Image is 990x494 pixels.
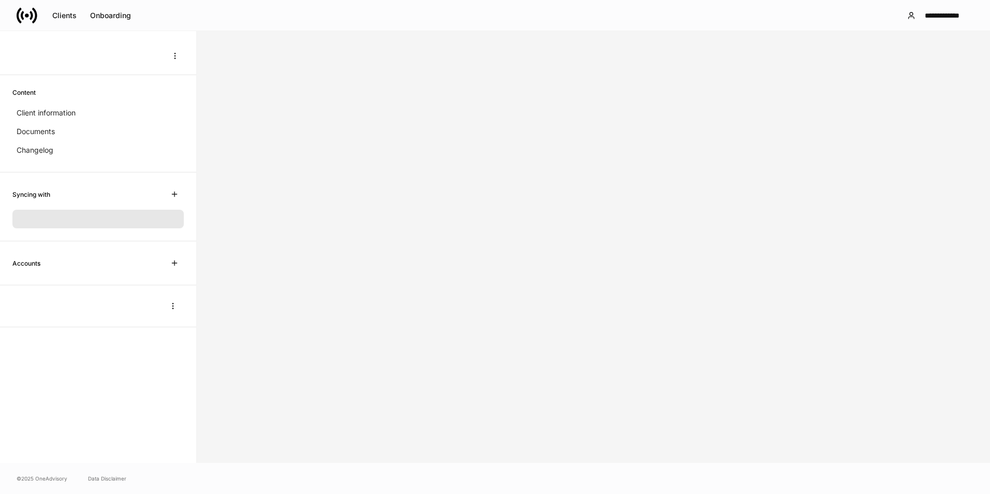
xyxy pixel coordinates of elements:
[17,108,76,118] p: Client information
[88,474,126,483] a: Data Disclaimer
[12,141,184,159] a: Changelog
[17,145,53,155] p: Changelog
[83,7,138,24] button: Onboarding
[12,258,40,268] h6: Accounts
[17,126,55,137] p: Documents
[46,7,83,24] button: Clients
[12,190,50,199] h6: Syncing with
[90,12,131,19] div: Onboarding
[52,12,77,19] div: Clients
[17,474,67,483] span: © 2025 OneAdvisory
[12,122,184,141] a: Documents
[12,88,36,97] h6: Content
[12,104,184,122] a: Client information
